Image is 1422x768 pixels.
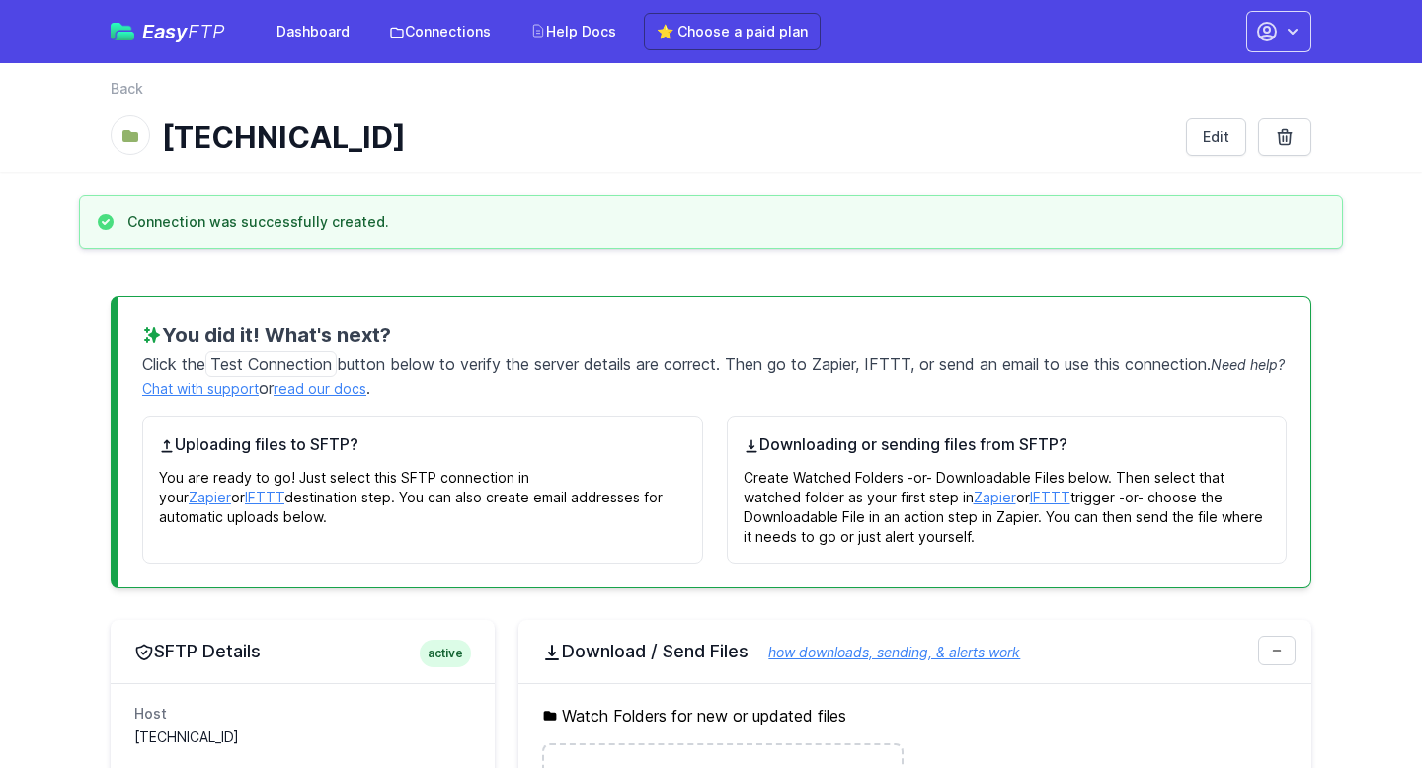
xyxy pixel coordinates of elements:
[159,456,686,527] p: You are ready to go! Just select this SFTP connection in your or destination step. You can also c...
[142,22,225,41] span: Easy
[518,14,628,49] a: Help Docs
[420,640,471,667] span: active
[265,14,361,49] a: Dashboard
[142,380,259,397] a: Chat with support
[189,489,231,505] a: Zapier
[542,704,1288,728] h5: Watch Folders for new or updated files
[205,351,337,377] span: Test Connection
[744,432,1271,456] h4: Downloading or sending files from SFTP?
[744,456,1271,547] p: Create Watched Folders -or- Downloadable Files below. Then select that watched folder as your fir...
[1030,489,1070,505] a: IFTTT
[188,20,225,43] span: FTP
[974,489,1016,505] a: Zapier
[111,79,143,99] a: Back
[134,640,471,663] h2: SFTP Details
[1186,118,1246,156] a: Edit
[111,22,225,41] a: EasyFTP
[162,119,1170,155] h1: [TECHNICAL_ID]
[127,212,389,232] h3: Connection was successfully created.
[749,644,1020,660] a: how downloads, sending, & alerts work
[142,348,1287,400] p: Click the button below to verify the server details are correct. Then go to Zapier, IFTTT, or sen...
[377,14,503,49] a: Connections
[245,489,284,505] a: IFTTT
[142,321,1287,348] h3: You did it! What's next?
[542,640,1288,663] h2: Download / Send Files
[1211,356,1285,373] span: Need help?
[644,13,821,50] a: ⭐ Choose a paid plan
[134,728,471,747] dd: [TECHNICAL_ID]
[111,23,134,40] img: easyftp_logo.png
[111,79,1311,111] nav: Breadcrumb
[274,380,366,397] a: read our docs
[134,704,471,724] dt: Host
[159,432,686,456] h4: Uploading files to SFTP?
